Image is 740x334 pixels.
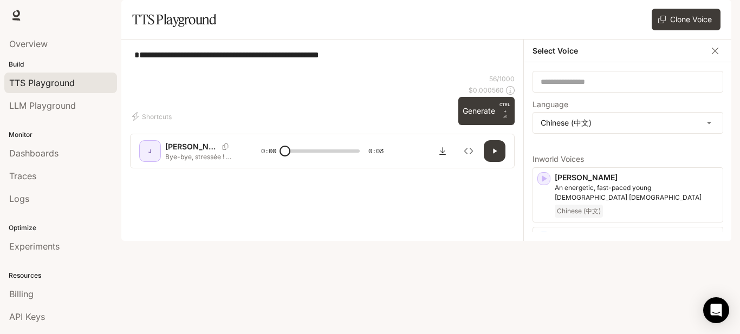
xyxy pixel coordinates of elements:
div: J [141,142,159,160]
p: [PERSON_NAME] [555,172,718,183]
p: $ 0.000560 [469,86,504,95]
p: An energetic, fast-paced young Chinese female [555,183,718,202]
button: GenerateCTRL +⏎ [458,97,515,125]
button: Inspect [458,140,479,162]
span: Chinese (中文) [555,205,603,218]
div: Open Intercom Messenger [703,297,729,323]
button: Download audio [432,140,453,162]
span: 0:03 [368,146,384,156]
p: 56 / 1000 [489,74,515,83]
button: Shortcuts [130,108,176,125]
p: CTRL + [499,101,510,114]
p: Inworld Voices [533,155,723,163]
button: Clone Voice [652,9,720,30]
p: Language [533,101,568,108]
div: Chinese (中文) [533,113,723,133]
p: Bye-bye, stressée ! On revient quand tu feras du yoga ! [165,152,235,161]
p: Xiaoyin [555,232,718,243]
span: 0:00 [261,146,276,156]
p: ⏎ [499,101,510,121]
h1: TTS Playground [132,9,216,30]
button: Copy Voice ID [218,143,233,150]
p: [PERSON_NAME] [165,141,218,152]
